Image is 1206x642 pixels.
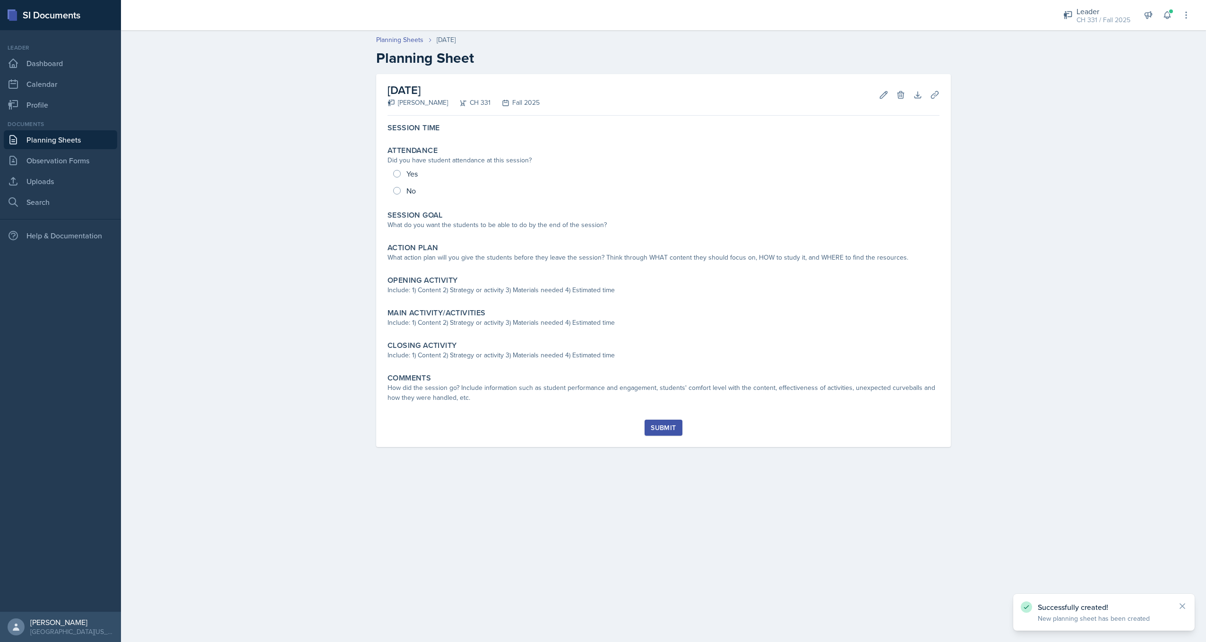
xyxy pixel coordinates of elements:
[388,146,438,155] label: Attendance
[4,151,117,170] a: Observation Forms
[388,350,939,360] div: Include: 1) Content 2) Strategy or activity 3) Materials needed 4) Estimated time
[1077,15,1130,25] div: CH 331 / Fall 2025
[30,617,113,627] div: [PERSON_NAME]
[4,130,117,149] a: Planning Sheets
[388,341,457,350] label: Closing Activity
[4,193,117,211] a: Search
[30,627,113,636] div: [GEOGRAPHIC_DATA][US_STATE] in [GEOGRAPHIC_DATA]
[4,75,117,93] a: Calendar
[388,318,939,328] div: Include: 1) Content 2) Strategy or activity 3) Materials needed 4) Estimated time
[388,155,939,165] div: Did you have student attendance at this session?
[388,82,540,99] h2: [DATE]
[388,308,486,318] label: Main Activity/Activities
[388,243,438,253] label: Action Plan
[645,420,682,436] button: Submit
[388,373,431,383] label: Comments
[388,220,939,230] div: What do you want the students to be able to do by the end of the session?
[388,123,440,133] label: Session Time
[4,226,117,245] div: Help & Documentation
[388,253,939,262] div: What action plan will you give the students before they leave the session? Think through WHAT con...
[388,285,939,295] div: Include: 1) Content 2) Strategy or activity 3) Materials needed 4) Estimated time
[4,43,117,52] div: Leader
[448,98,491,108] div: CH 331
[1077,6,1130,17] div: Leader
[376,50,951,67] h2: Planning Sheet
[388,211,443,220] label: Session Goal
[437,35,456,45] div: [DATE]
[388,276,457,285] label: Opening Activity
[4,120,117,128] div: Documents
[388,98,448,108] div: [PERSON_NAME]
[376,35,423,45] a: Planning Sheets
[388,383,939,403] div: How did the session go? Include information such as student performance and engagement, students'...
[4,172,117,191] a: Uploads
[651,424,676,431] div: Submit
[1038,602,1170,612] p: Successfully created!
[1038,614,1170,623] p: New planning sheet has been created
[4,54,117,73] a: Dashboard
[4,95,117,114] a: Profile
[491,98,540,108] div: Fall 2025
